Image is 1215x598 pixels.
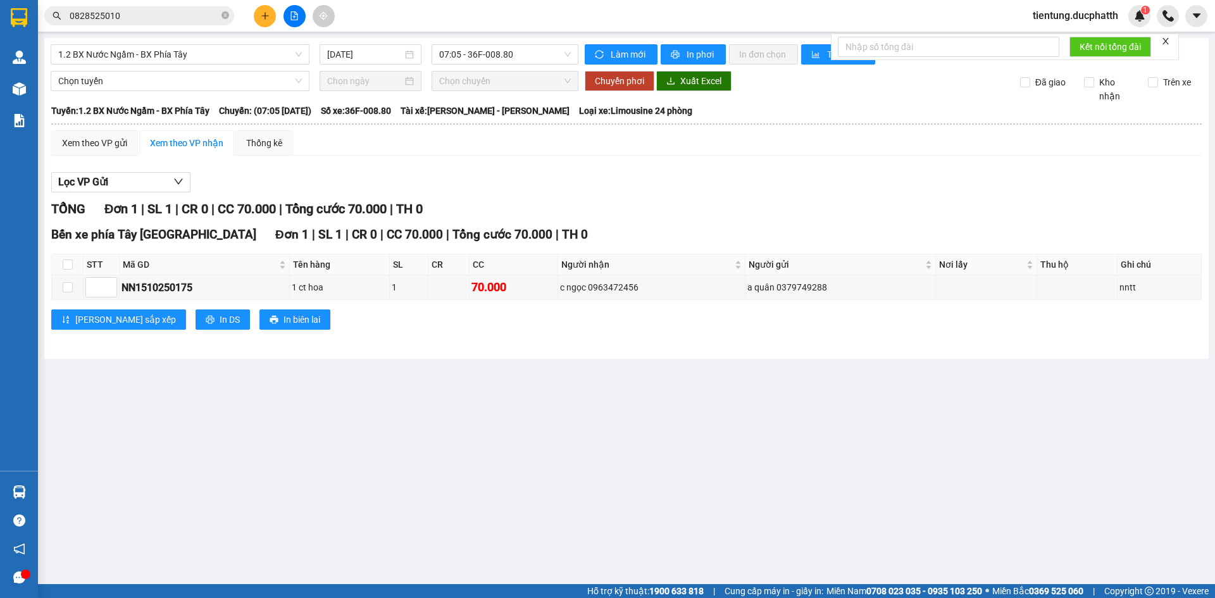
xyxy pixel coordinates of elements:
span: In biên lai [283,313,320,327]
span: Người gửi [749,258,922,271]
span: CR 0 [182,201,208,216]
span: close-circle [221,10,229,22]
button: printerIn phơi [661,44,726,65]
th: CC [470,254,558,275]
span: Làm mới [611,47,647,61]
span: 1 [1143,6,1147,15]
span: Người nhận [561,258,732,271]
div: Thống kê [246,136,282,150]
img: logo-vxr [11,8,27,27]
span: TH 0 [396,201,423,216]
span: CC 70.000 [387,227,443,242]
span: 1.2 BX Nước Ngầm - BX Phía Tây [58,45,302,64]
span: | [279,201,282,216]
div: 70.000 [471,278,556,296]
span: plus [261,11,270,20]
span: [PERSON_NAME] sắp xếp [75,313,176,327]
button: file-add [283,5,306,27]
th: STT [84,254,120,275]
strong: 1900 633 818 [649,586,704,596]
span: Kết nối tổng đài [1080,40,1141,54]
span: message [13,571,25,583]
span: 07:05 - 36F-008.80 [439,45,571,64]
span: Đơn 1 [275,227,309,242]
th: Thu hộ [1037,254,1117,275]
div: c ngọc 0963472456 [560,280,743,294]
span: Mã GD [123,258,277,271]
button: downloadXuất Excel [656,71,732,91]
span: Loại xe: Limousine 24 phòng [579,104,692,118]
span: | [175,201,178,216]
input: Nhập số tổng đài [838,37,1059,57]
span: printer [671,50,682,60]
div: NN1510250175 [121,280,287,296]
span: notification [13,543,25,555]
span: SL 1 [147,201,172,216]
div: nntt [1119,280,1199,294]
span: down [173,177,184,187]
span: search [53,11,61,20]
img: icon-new-feature [1134,10,1145,22]
span: file-add [290,11,299,20]
div: Xem theo VP nhận [150,136,223,150]
button: plus [254,5,276,27]
span: close-circle [221,11,229,19]
input: Chọn ngày [327,74,402,88]
span: Kho nhận [1094,75,1138,103]
button: In đơn chọn [729,44,798,65]
th: CR [428,254,470,275]
td: NN1510250175 [120,275,290,300]
span: | [1093,584,1095,598]
button: sort-ascending[PERSON_NAME] sắp xếp [51,309,186,330]
img: warehouse-icon [13,82,26,96]
div: Xem theo VP gửi [62,136,127,150]
input: Tìm tên, số ĐT hoặc mã đơn [70,9,219,23]
span: | [446,227,449,242]
span: CC 70.000 [218,201,276,216]
span: Chọn chuyến [439,72,571,90]
span: | [556,227,559,242]
span: Hỗ trợ kỹ thuật: [587,584,704,598]
span: Xuất Excel [680,74,721,88]
button: syncLàm mới [585,44,657,65]
strong: 0369 525 060 [1029,586,1083,596]
span: close [1161,37,1170,46]
th: Tên hàng [290,254,390,275]
span: printer [206,315,215,325]
span: In DS [220,313,240,327]
img: warehouse-icon [13,51,26,64]
button: printerIn DS [196,309,250,330]
input: 15/10/2025 [327,47,402,61]
span: Tài xế: [PERSON_NAME] - [PERSON_NAME] [401,104,570,118]
div: 1 [392,280,426,294]
b: Tuyến: 1.2 BX Nước Ngầm - BX Phía Tây [51,106,209,116]
div: a quân 0379749288 [747,280,933,294]
button: printerIn biên lai [259,309,330,330]
span: | [390,201,393,216]
span: bar-chart [811,50,822,60]
span: download [666,77,675,87]
span: In phơi [687,47,716,61]
span: Miền Bắc [992,584,1083,598]
span: Nơi lấy [939,258,1024,271]
span: TH 0 [562,227,588,242]
span: | [346,227,349,242]
span: Bến xe phía Tây [GEOGRAPHIC_DATA] [51,227,256,242]
span: printer [270,315,278,325]
span: Chuyến: (07:05 [DATE]) [219,104,311,118]
span: | [211,201,215,216]
span: aim [319,11,328,20]
button: Chuyển phơi [585,71,654,91]
span: | [380,227,383,242]
span: Tổng cước 70.000 [452,227,552,242]
span: caret-down [1191,10,1202,22]
span: Số xe: 36F-008.80 [321,104,391,118]
span: copyright [1145,587,1154,595]
div: 1 ct hoa [292,280,387,294]
span: sync [595,50,606,60]
button: aim [313,5,335,27]
sup: 1 [1141,6,1150,15]
span: TỔNG [51,201,85,216]
span: | [713,584,715,598]
button: bar-chartThống kê [801,44,875,65]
